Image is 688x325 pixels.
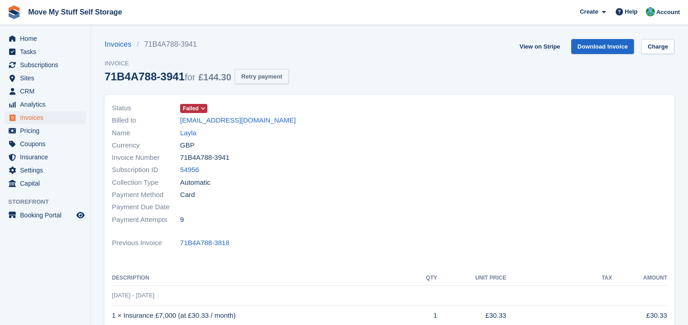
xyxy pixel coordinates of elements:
span: 71B4A788-3941 [180,153,229,163]
span: Name [112,128,180,138]
a: Charge [641,39,674,54]
span: Payment Due Date [112,202,180,212]
span: Capital [20,177,75,190]
span: Billed to [112,115,180,126]
span: Pricing [20,124,75,137]
a: menu [5,164,86,177]
span: Coupons [20,138,75,150]
a: menu [5,111,86,124]
span: Failed [183,104,199,113]
a: menu [5,85,86,98]
span: Payment Method [112,190,180,200]
th: Amount [612,271,667,286]
span: Card [180,190,195,200]
span: [DATE] - [DATE] [112,292,154,299]
a: menu [5,72,86,84]
a: menu [5,124,86,137]
a: 71B4A788-3818 [180,238,229,248]
span: £144.30 [198,72,231,82]
a: [EMAIL_ADDRESS][DOMAIN_NAME] [180,115,296,126]
a: Failed [180,103,207,113]
a: View on Stripe [516,39,563,54]
th: Tax [506,271,612,286]
span: Subscriptions [20,59,75,71]
a: menu [5,59,86,71]
span: Account [656,8,680,17]
span: Collection Type [112,177,180,188]
span: Previous Invoice [112,238,180,248]
span: Subscription ID [112,165,180,175]
span: Storefront [8,197,90,207]
span: Help [625,7,638,16]
a: menu [5,209,86,222]
th: Unit Price [437,271,506,286]
a: Move My Stuff Self Storage [25,5,126,20]
span: for [185,72,195,82]
a: menu [5,151,86,163]
a: Preview store [75,210,86,221]
span: Status [112,103,180,113]
span: Analytics [20,98,75,111]
span: Invoices [20,111,75,124]
a: menu [5,138,86,150]
span: Invoice Number [112,153,180,163]
span: Payment Attempts [112,215,180,225]
span: 9 [180,215,184,225]
span: GBP [180,140,195,151]
a: menu [5,32,86,45]
a: menu [5,98,86,111]
a: Invoices [105,39,137,50]
a: Layla [180,128,196,138]
span: Settings [20,164,75,177]
span: Automatic [180,177,211,188]
div: 71B4A788-3941 [105,70,231,83]
img: Dan [646,7,655,16]
span: Home [20,32,75,45]
span: Sites [20,72,75,84]
span: Invoice [105,59,289,68]
span: Booking Portal [20,209,75,222]
button: Retry payment [235,69,288,84]
span: Insurance [20,151,75,163]
span: Currency [112,140,180,151]
a: menu [5,45,86,58]
a: menu [5,177,86,190]
nav: breadcrumbs [105,39,289,50]
a: 54956 [180,165,199,175]
a: Download Invoice [571,39,634,54]
span: CRM [20,85,75,98]
th: Description [112,271,412,286]
span: Tasks [20,45,75,58]
img: stora-icon-8386f47178a22dfd0bd8f6a31ec36ba5ce8667c1dd55bd0f319d3a0aa187defe.svg [7,5,21,19]
span: Create [580,7,598,16]
th: QTY [412,271,437,286]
